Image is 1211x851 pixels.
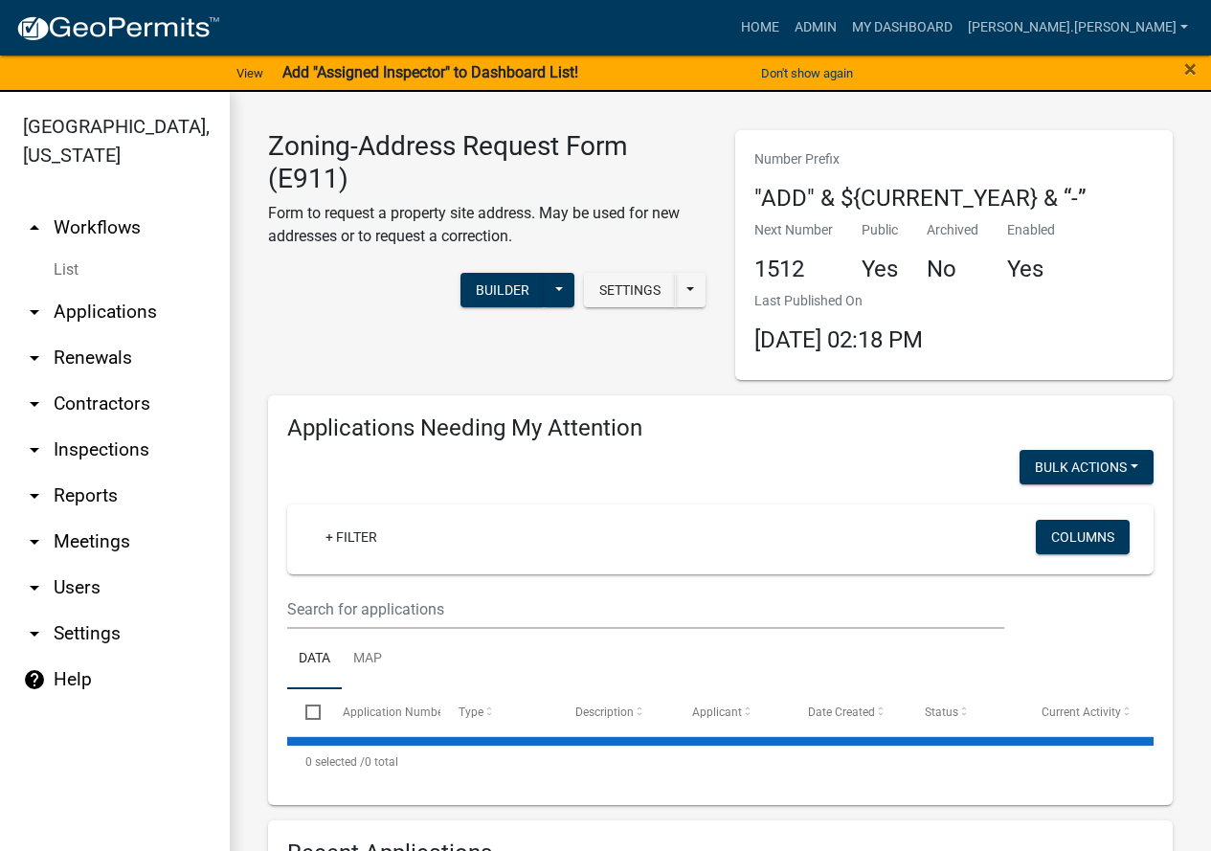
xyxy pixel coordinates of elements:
datatable-header-cell: Date Created [790,689,907,735]
button: Close [1184,57,1197,80]
a: My Dashboard [844,10,960,46]
p: Archived [927,220,978,240]
a: Admin [787,10,844,46]
p: Form to request a property site address. May be used for new addresses or to request a correction. [268,202,706,248]
i: arrow_drop_down [23,530,46,553]
i: arrow_drop_down [23,438,46,461]
h3: Zoning-Address Request Form (E911) [268,130,706,194]
span: × [1184,56,1197,82]
a: [PERSON_NAME].[PERSON_NAME] [960,10,1196,46]
a: + Filter [310,520,392,554]
i: arrow_drop_down [23,576,46,599]
datatable-header-cell: Application Number [324,689,440,735]
i: arrow_drop_down [23,484,46,507]
datatable-header-cell: Status [907,689,1023,735]
span: Type [459,705,483,719]
i: arrow_drop_down [23,301,46,324]
span: Date Created [808,705,875,719]
div: 0 total [287,738,1154,786]
i: arrow_drop_down [23,347,46,370]
i: arrow_drop_down [23,392,46,415]
input: Search for applications [287,590,1004,629]
p: Last Published On [754,291,923,311]
h4: "ADD" & ${CURRENT_YEAR} & “-” [754,185,1087,213]
span: [DATE] 02:18 PM [754,326,923,353]
span: Applicant [692,705,742,719]
h4: Applications Needing My Attention [287,414,1154,442]
h4: Yes [1007,256,1055,283]
span: Application Number [343,705,447,719]
button: Don't show again [753,57,861,89]
i: arrow_drop_up [23,216,46,239]
datatable-header-cell: Current Activity [1022,689,1139,735]
p: Number Prefix [754,149,1087,169]
p: Enabled [1007,220,1055,240]
span: Current Activity [1042,705,1121,719]
button: Columns [1036,520,1130,554]
h4: 1512 [754,256,833,283]
span: Status [925,705,958,719]
datatable-header-cell: Applicant [673,689,790,735]
datatable-header-cell: Select [287,689,324,735]
a: View [229,57,271,89]
button: Builder [460,273,545,307]
span: Description [575,705,634,719]
button: Bulk Actions [1020,450,1154,484]
i: arrow_drop_down [23,622,46,645]
datatable-header-cell: Description [557,689,674,735]
a: Data [287,629,342,690]
datatable-header-cell: Type [440,689,557,735]
i: help [23,668,46,691]
p: Public [862,220,898,240]
p: Next Number [754,220,833,240]
button: Settings [584,273,676,307]
strong: Add "Assigned Inspector" to Dashboard List! [282,63,578,81]
span: 0 selected / [305,755,365,769]
a: Map [342,629,393,690]
h4: No [927,256,978,283]
h4: Yes [862,256,898,283]
a: Home [733,10,787,46]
